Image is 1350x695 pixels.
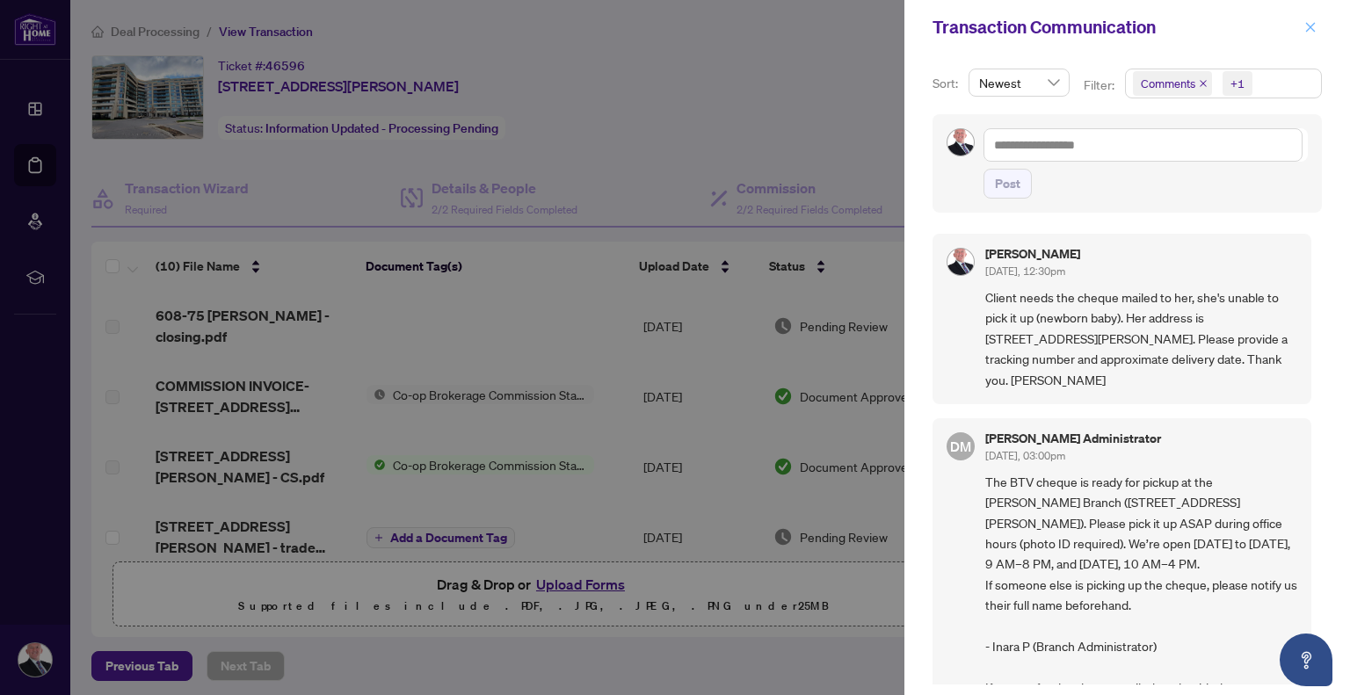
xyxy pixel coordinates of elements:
[985,264,1065,278] span: [DATE], 12:30pm
[983,169,1032,199] button: Post
[1084,76,1117,95] p: Filter:
[985,287,1297,390] span: Client needs the cheque mailed to her, she's unable to pick it up (newborn baby). Her address is ...
[933,74,962,93] p: Sort:
[1280,633,1332,686] button: Open asap
[985,449,1065,462] span: [DATE], 03:00pm
[979,69,1059,96] span: Newest
[947,129,974,156] img: Profile Icon
[1133,71,1212,96] span: Comments
[947,249,974,275] img: Profile Icon
[933,14,1299,40] div: Transaction Communication
[985,432,1161,445] h5: [PERSON_NAME] Administrator
[1199,79,1208,88] span: close
[1141,75,1195,92] span: Comments
[1304,21,1317,33] span: close
[950,436,971,457] span: DM
[985,248,1080,260] h5: [PERSON_NAME]
[1230,75,1245,92] div: +1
